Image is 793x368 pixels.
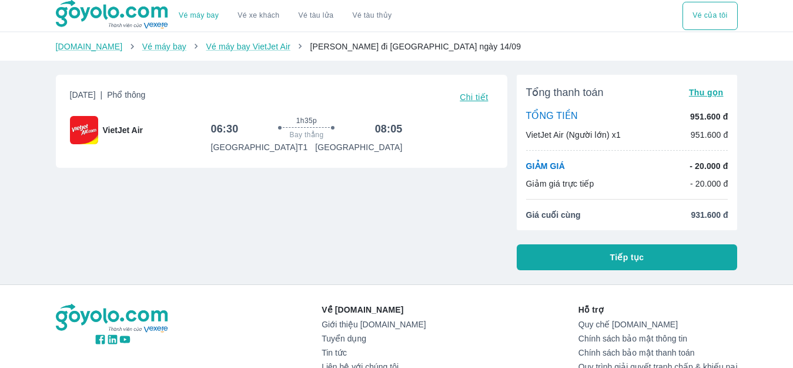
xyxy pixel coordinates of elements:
img: logo [56,304,170,333]
a: Vé máy bay VietJet Air [206,42,290,51]
nav: breadcrumb [56,41,738,52]
p: [GEOGRAPHIC_DATA] [315,141,402,153]
p: 951.600 đ [691,129,728,141]
p: Giảm giá trực tiếp [526,178,594,190]
a: Chính sách bảo mật thanh toán [578,348,738,357]
span: Giá cuối cùng [526,209,581,221]
p: - 20.000 đ [690,178,728,190]
span: Bay thẳng [290,130,324,140]
button: Tiếp tục [517,244,738,270]
a: Tuyển dụng [322,334,426,343]
p: - 20.000 đ [690,160,728,172]
span: [PERSON_NAME] đi [GEOGRAPHIC_DATA] ngày 14/09 [310,42,521,51]
a: Tin tức [322,348,426,357]
p: Về [DOMAIN_NAME] [322,304,426,316]
span: Thu gọn [689,88,724,97]
a: Vé máy bay [179,11,219,20]
span: | [101,90,103,100]
a: Giới thiệu [DOMAIN_NAME] [322,320,426,329]
div: choose transportation mode [169,2,401,30]
button: Vé của tôi [682,2,737,30]
button: Vé tàu thủy [343,2,401,30]
span: [DATE] [70,89,146,105]
button: Thu gọn [684,84,728,101]
a: [DOMAIN_NAME] [56,42,123,51]
p: VietJet Air (Người lớn) x1 [526,129,621,141]
a: Vé máy bay [142,42,186,51]
span: 1h35p [296,116,317,125]
span: VietJet Air [103,124,143,136]
div: choose transportation mode [682,2,737,30]
a: Vé tàu lửa [289,2,343,30]
span: Tổng thanh toán [526,85,604,100]
h6: 06:30 [210,122,238,136]
span: Tiếp tục [610,251,644,263]
p: TỔNG TIỀN [526,110,578,123]
h6: 08:05 [375,122,403,136]
span: Phổ thông [107,90,145,100]
a: Quy chế [DOMAIN_NAME] [578,320,738,329]
a: Chính sách bảo mật thông tin [578,334,738,343]
p: Hỗ trợ [578,304,738,316]
p: GIẢM GIÁ [526,160,565,172]
button: Chi tiết [455,89,493,105]
span: 931.600 đ [691,209,728,221]
span: Chi tiết [460,92,488,102]
p: [GEOGRAPHIC_DATA] T1 [210,141,307,153]
p: 951.600 đ [690,111,728,122]
a: Vé xe khách [237,11,279,20]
